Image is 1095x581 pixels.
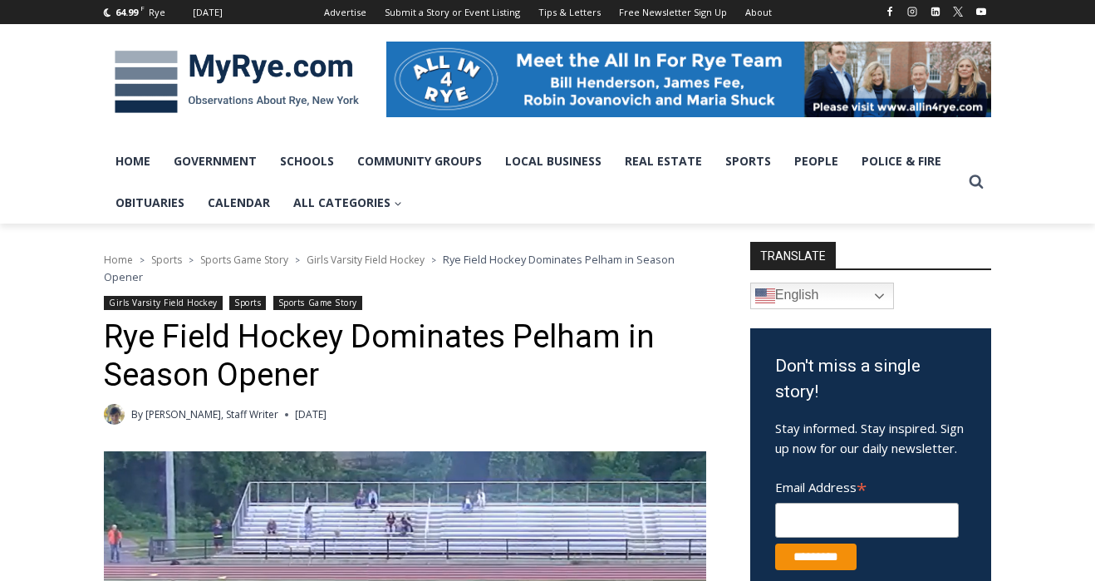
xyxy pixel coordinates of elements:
span: All Categories [293,194,402,212]
a: Government [162,140,268,182]
span: Rye Field Hockey Dominates Pelham in Season Opener [104,252,675,283]
span: > [140,254,145,266]
img: (PHOTO: MyRye.com 2024 Head Intern, Editor and now Staff Writer Charlie Morris. Contributed.)Char... [104,404,125,425]
span: > [295,254,300,266]
a: Sports Game Story [273,296,362,310]
a: Real Estate [613,140,714,182]
span: F [140,3,145,12]
div: Rye [149,5,165,20]
a: Home [104,253,133,267]
h3: Don't miss a single story! [775,353,966,406]
p: Stay informed. Stay inspired. Sign up now for our daily newsletter. [775,418,966,458]
label: Email Address [775,470,959,500]
a: Girls Varsity Field Hockey [307,253,425,267]
a: [PERSON_NAME], Staff Writer [145,407,278,421]
strong: TRANSLATE [750,242,836,268]
button: View Search Form [961,167,991,197]
a: Sports [151,253,182,267]
nav: Primary Navigation [104,140,961,224]
a: Obituaries [104,182,196,224]
a: Calendar [196,182,282,224]
a: Sports Game Story [200,253,288,267]
a: X [948,2,968,22]
a: Sports [714,140,783,182]
a: YouTube [971,2,991,22]
a: People [783,140,850,182]
a: Schools [268,140,346,182]
div: [DATE] [193,5,223,20]
a: Home [104,140,162,182]
a: English [750,283,894,309]
h1: Rye Field Hockey Dominates Pelham in Season Opener [104,318,706,394]
img: en [755,286,775,306]
span: > [189,254,194,266]
a: Police & Fire [850,140,953,182]
a: Author image [104,404,125,425]
a: Linkedin [926,2,945,22]
a: Local Business [493,140,613,182]
a: Girls Varsity Field Hockey [104,296,223,310]
img: MyRye.com [104,39,370,126]
time: [DATE] [295,406,327,422]
span: > [431,254,436,266]
nav: Breadcrumbs [104,251,706,285]
span: By [131,406,143,422]
a: Community Groups [346,140,493,182]
a: Facebook [880,2,900,22]
img: All in for Rye [386,42,991,116]
span: 64.99 [115,6,138,18]
a: All Categories [282,182,414,224]
a: Sports [229,296,266,310]
a: Instagram [902,2,922,22]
